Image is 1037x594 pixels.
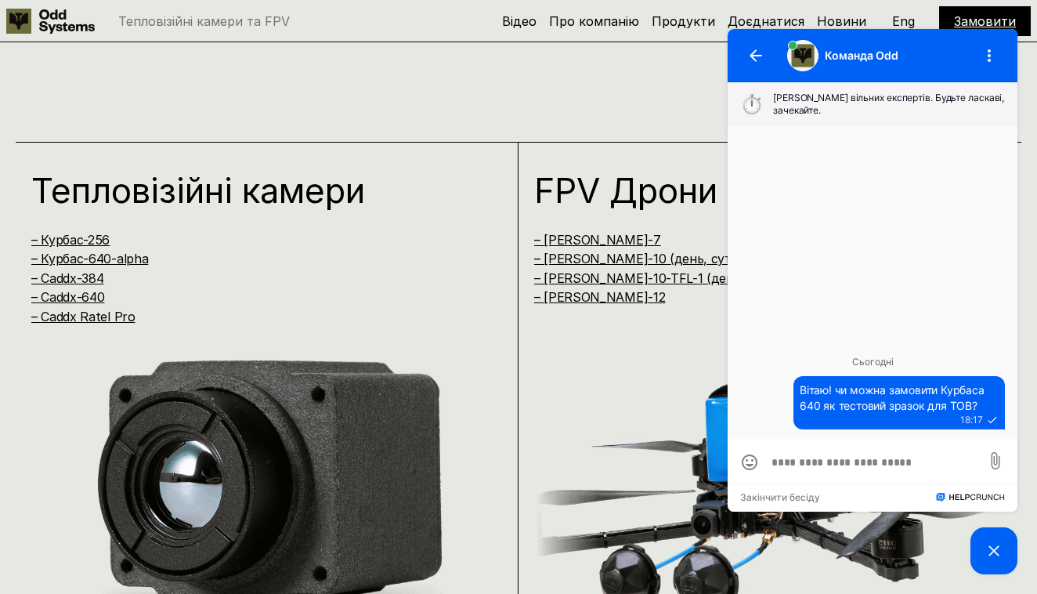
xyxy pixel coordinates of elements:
[534,289,665,305] a: – [PERSON_NAME]-12
[534,251,784,266] a: – [PERSON_NAME]-10 (день, сутінки, ніч)
[118,15,290,27] p: Тепловізійні камери та FPV
[534,232,661,248] a: – [PERSON_NAME]-7
[31,289,104,305] a: – Caddx-640
[31,251,148,266] a: – Курбас-640-alpha
[534,270,821,286] a: – [PERSON_NAME]-10-TFL-1 (день, сутінки, ніч)
[817,13,866,29] a: Новини
[31,232,110,248] a: – Курбас-256
[724,25,1021,578] iframe: HelpCrunch
[549,13,639,29] a: Про компанію
[534,173,977,208] h1: FPV Дрони
[954,13,1016,29] a: Замовити
[728,13,804,29] a: Доєднатися
[652,13,715,29] a: Продукти
[502,13,537,29] a: Відео
[892,15,915,27] p: Eng
[31,270,103,286] a: – Caddx-384
[31,309,135,324] a: – Caddx Ratel Pro
[31,173,475,208] h1: Тепловізійні камери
